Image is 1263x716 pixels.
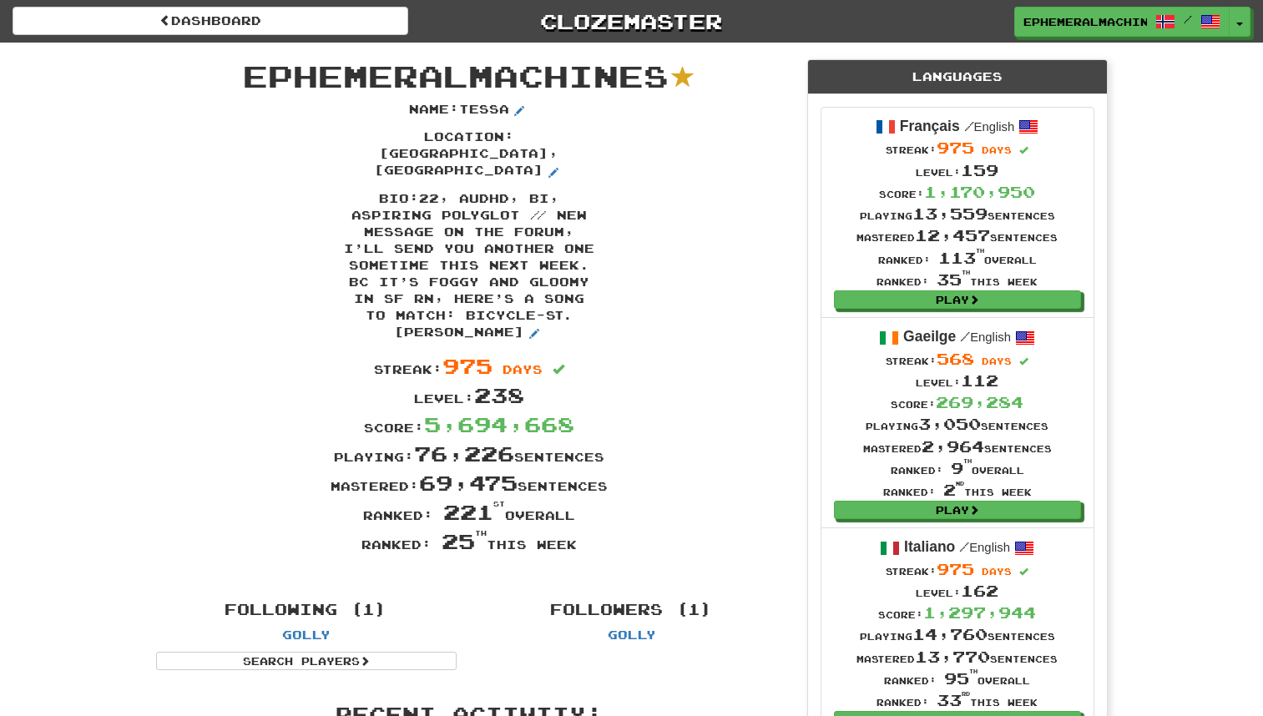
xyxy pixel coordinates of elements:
div: Ranked: this week [863,479,1052,501]
div: Level: [863,370,1052,391]
span: Streak includes today. [1019,357,1028,366]
span: 12,457 [915,226,990,245]
div: Streak: [144,351,795,381]
div: Mastered sentences [863,436,1052,457]
div: Score: [856,181,1058,203]
div: Level: [856,580,1058,602]
span: 162 [961,582,998,600]
div: Mastered: sentences [144,468,795,497]
span: 69,475 [419,470,518,495]
sup: th [963,458,972,464]
div: Playing: sentences [144,439,795,468]
span: Streak includes today. [1019,146,1028,155]
div: Playing sentences [856,623,1058,645]
span: 95 [944,669,978,688]
div: Score: [856,602,1058,623]
sup: th [475,529,487,537]
span: 5,694,668 [424,411,574,436]
span: Ephemeralmachines [243,58,669,93]
span: days [503,362,543,376]
span: Ephemeralmachines [1023,14,1147,29]
span: 159 [961,161,998,179]
div: Ranked: overall [856,668,1058,689]
strong: Français [900,118,960,134]
div: Ranked: overall [856,247,1058,269]
span: 3,050 [918,415,981,433]
div: Score: [144,410,795,439]
span: 113 [938,249,984,267]
span: 33 [937,691,970,709]
span: 221 [443,499,505,524]
div: Level: [856,159,1058,181]
span: / [964,118,974,134]
div: Score: [863,391,1052,413]
a: golly [608,628,656,642]
h4: Followers (1) [482,602,782,618]
small: English [964,120,1015,134]
sup: th [962,270,970,275]
a: Play [834,290,1081,309]
small: English [960,330,1011,344]
div: Streak: [856,137,1058,159]
a: Clozemaster [433,7,829,36]
strong: Gaeilge [903,328,956,345]
div: Streak: [856,558,1058,580]
span: 568 [937,350,974,368]
p: Location : [GEOGRAPHIC_DATA], [GEOGRAPHIC_DATA] [344,129,594,182]
small: English [959,541,1010,554]
span: 9 [951,459,972,477]
div: Ranked: this week [856,689,1058,711]
iframe: fb:share_button Facebook Social Plugin [471,564,527,581]
span: 14,760 [912,625,988,643]
strong: Italiano [904,538,955,555]
sup: th [976,248,984,254]
div: Level: [144,381,795,410]
span: days [982,355,1012,366]
sup: st [493,500,505,508]
span: 112 [961,371,998,390]
span: 2 [943,481,964,499]
sup: nd [956,481,964,487]
span: 975 [937,560,974,578]
div: Ranked: this week [856,269,1058,290]
span: 13,559 [912,204,988,223]
span: days [982,566,1012,577]
span: 975 [442,353,493,378]
span: / [960,329,970,344]
div: Playing sentences [863,413,1052,435]
span: 35 [937,270,970,289]
span: 2,964 [922,437,984,456]
span: 13,770 [915,648,990,666]
iframe: X Post Button [411,564,465,581]
div: Ranked: overall [144,497,795,527]
span: 269,284 [936,393,1023,411]
div: Mastered sentences [856,224,1058,246]
a: Ephemeralmachines / [1014,7,1230,37]
div: Mastered sentences [856,646,1058,668]
a: Play [834,501,1081,519]
div: Ranked: this week [144,527,795,556]
h4: Following (1) [156,602,457,618]
span: 975 [937,139,974,157]
a: Search Players [156,652,457,670]
p: Name : Tessa [409,101,529,121]
span: 76,226 [414,441,514,466]
span: 25 [442,528,487,553]
p: Bio : 22, audhd, bi, aspiring polyglot // new message on the forum, i'll send you another one som... [344,190,594,344]
span: 1,297,944 [923,603,1036,622]
div: Languages [808,60,1107,94]
span: 238 [474,382,524,407]
div: Playing sentences [856,203,1058,224]
span: / [959,539,969,554]
span: days [982,144,1012,155]
span: 1,170,950 [924,183,1035,201]
sup: th [969,668,978,674]
sup: rd [962,691,970,697]
div: Ranked: overall [863,457,1052,479]
span: / [1184,13,1192,25]
a: golly [282,628,331,642]
a: Dashboard [13,7,408,35]
div: Streak: [863,348,1052,370]
span: Streak includes today. [1019,567,1028,577]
